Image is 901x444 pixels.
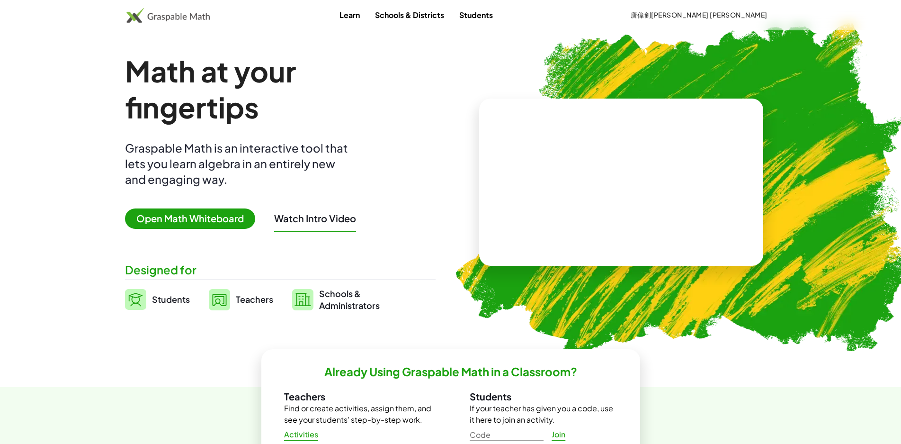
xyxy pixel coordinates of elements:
[332,6,367,24] a: Learn
[125,53,426,125] h1: Math at your fingertips
[209,289,230,310] img: svg%3e
[470,390,617,403] h3: Students
[630,10,767,20] span: 唐偉釗[PERSON_NAME] [PERSON_NAME]
[125,288,190,311] a: Students
[284,390,432,403] h3: Teachers
[550,147,692,218] video: What is this? This is dynamic math notation. Dynamic math notation plays a central role in how Gr...
[319,288,380,311] span: Schools & Administrators
[292,289,313,310] img: svg%3e
[125,262,436,278] div: Designed for
[125,289,146,310] img: svg%3e
[324,364,577,379] h2: Already Using Graspable Math in a Classroom?
[152,294,190,305] span: Students
[125,214,263,224] a: Open Math Whiteboard
[544,426,574,443] a: Join
[284,403,432,426] p: Find or create activities, assign them, and see your students' step-by-step work.
[452,6,500,24] a: Students
[623,7,775,24] button: 唐偉釗[PERSON_NAME] [PERSON_NAME]
[209,288,273,311] a: Teachers
[125,140,352,187] div: Graspable Math is an interactive tool that lets you learn algebra in an entirely new and engaging...
[125,208,255,229] span: Open Math Whiteboard
[284,430,319,440] span: Activities
[367,6,452,24] a: Schools & Districts
[236,294,273,305] span: Teachers
[470,403,617,426] p: If your teacher has given you a code, use it here to join an activity.
[552,430,566,440] span: Join
[274,212,356,225] button: Watch Intro Video
[292,288,380,311] a: Schools &Administrators
[277,426,326,443] a: Activities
